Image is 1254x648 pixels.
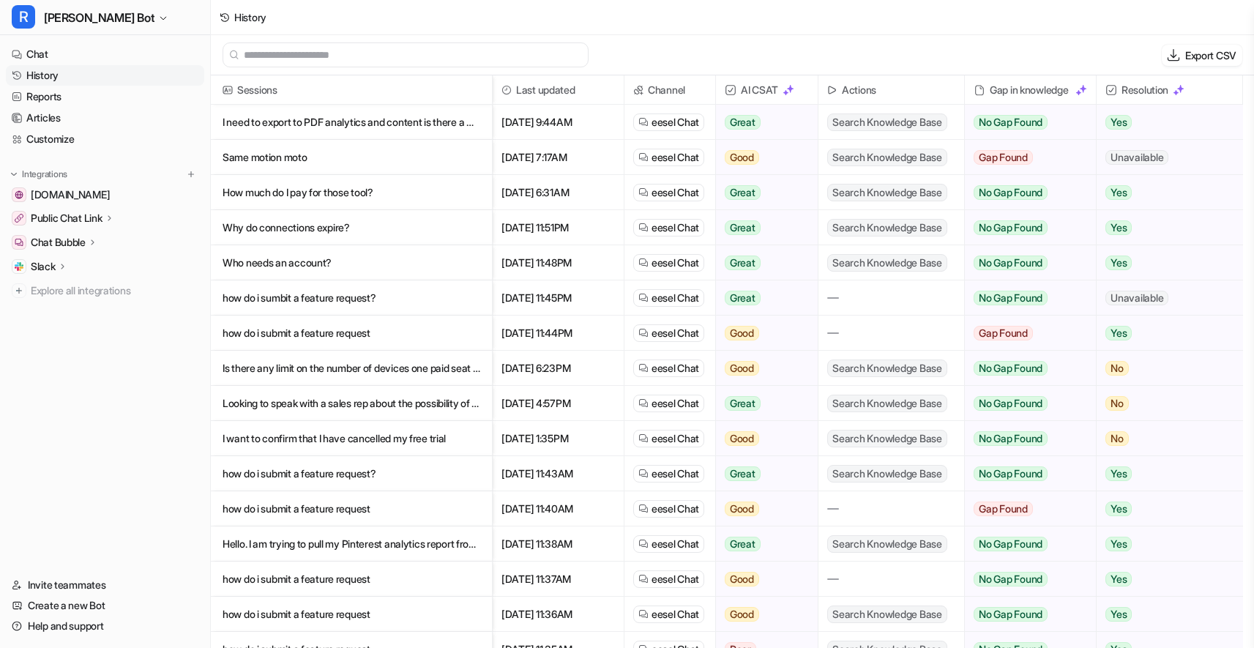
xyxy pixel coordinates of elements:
[965,526,1085,562] button: No Gap Found
[1185,48,1236,63] p: Export CSV
[1105,115,1132,130] span: Yes
[499,75,618,105] span: Last updated
[716,140,809,175] button: Good
[638,363,649,373] img: eeselChat
[6,616,204,636] a: Help and support
[223,597,480,632] p: how do i submit a feature request
[652,466,699,481] span: eesel Chat
[15,238,23,247] img: Chat Bubble
[1097,597,1231,632] button: Yes
[716,491,809,526] button: Good
[725,291,761,305] span: Great
[725,361,759,376] span: Good
[652,185,699,200] span: eesel Chat
[638,187,649,198] img: eeselChat
[652,607,699,622] span: eesel Chat
[499,105,618,140] span: [DATE] 9:44AM
[965,175,1085,210] button: No Gap Found
[965,351,1085,386] button: No Gap Found
[638,502,699,516] a: eesel Chat
[974,220,1048,235] span: No Gap Found
[6,129,204,149] a: Customize
[725,502,759,516] span: Good
[1097,562,1231,597] button: Yes
[965,421,1085,456] button: No Gap Found
[638,609,649,619] img: eeselChat
[234,10,266,25] div: History
[965,105,1085,140] button: No Gap Found
[725,431,759,446] span: Good
[638,537,699,551] a: eesel Chat
[1162,45,1242,66] button: Export CSV
[499,351,618,386] span: [DATE] 6:23PM
[974,150,1033,165] span: Gap Found
[652,502,699,516] span: eesel Chat
[725,607,759,622] span: Good
[974,466,1048,481] span: No Gap Found
[499,386,618,421] span: [DATE] 4:57PM
[1105,502,1132,516] span: Yes
[716,421,809,456] button: Good
[974,607,1048,622] span: No Gap Found
[499,421,618,456] span: [DATE] 1:35PM
[223,245,480,280] p: Who needs an account?
[15,262,23,271] img: Slack
[1105,466,1132,481] span: Yes
[223,562,480,597] p: how do i submit a feature request
[1105,256,1132,270] span: Yes
[6,280,204,301] a: Explore all integrations
[638,504,649,514] img: eeselChat
[638,326,699,340] a: eesel Chat
[716,351,809,386] button: Good
[827,113,947,131] span: Search Knowledge Base
[725,396,761,411] span: Great
[638,223,649,233] img: eeselChat
[638,117,649,127] img: eeselChat
[6,167,72,182] button: Integrations
[652,326,699,340] span: eesel Chat
[827,219,947,237] span: Search Knowledge Base
[223,316,480,351] p: how do i submit a feature request
[638,220,699,235] a: eesel Chat
[638,361,699,376] a: eesel Chat
[638,431,699,446] a: eesel Chat
[638,291,699,305] a: eesel Chat
[827,465,947,483] span: Search Knowledge Base
[1097,491,1231,526] button: Yes
[44,7,154,28] span: [PERSON_NAME] Bot
[1097,245,1231,280] button: Yes
[223,456,480,491] p: how do i submit a feature request?
[31,235,86,250] p: Chat Bubble
[827,149,947,166] span: Search Knowledge Base
[974,256,1048,270] span: No Gap Found
[1105,431,1129,446] span: No
[223,210,480,245] p: Why do connections expire?
[1105,150,1168,165] span: Unavailable
[652,115,699,130] span: eesel Chat
[1105,361,1129,376] span: No
[12,283,26,298] img: explore all integrations
[223,491,480,526] p: how do i submit a feature request
[6,108,204,128] a: Articles
[827,360,947,377] span: Search Knowledge Base
[638,185,699,200] a: eesel Chat
[652,220,699,235] span: eesel Chat
[638,469,649,479] img: eeselChat
[499,597,618,632] span: [DATE] 11:36AM
[965,386,1085,421] button: No Gap Found
[499,456,618,491] span: [DATE] 11:43AM
[1097,456,1231,491] button: Yes
[1097,421,1231,456] button: No
[31,259,56,274] p: Slack
[965,597,1085,632] button: No Gap Found
[725,572,759,586] span: Good
[638,152,649,163] img: eeselChat
[1097,526,1231,562] button: Yes
[716,105,809,140] button: Great
[716,562,809,597] button: Good
[1097,105,1231,140] button: Yes
[630,75,709,105] span: Channel
[965,316,1085,351] button: Gap Found
[974,431,1048,446] span: No Gap Found
[499,316,618,351] span: [DATE] 11:44PM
